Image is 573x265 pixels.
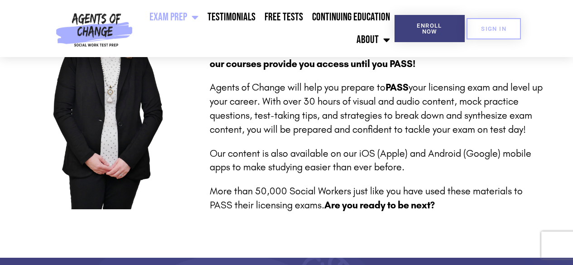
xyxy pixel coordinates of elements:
[203,6,260,29] a: Testimonials
[481,26,506,32] span: SIGN IN
[260,6,308,29] a: Free Tests
[467,18,521,39] a: SIGN IN
[210,184,544,212] p: More than 50,000 Social Workers just like you have used these materials to PASS their licensing e...
[409,23,450,34] span: Enroll Now
[136,6,394,51] nav: Menu
[210,81,544,136] p: Agents of Change will help you prepare to your licensing exam and level up your career. With over...
[385,82,409,93] strong: PASS
[395,15,465,42] a: Enroll Now
[324,199,435,211] strong: Are you ready to be next?
[352,29,395,51] a: About
[210,147,544,175] p: Our content is also available on our iOS (Apple) and Android (Google) mobile apps to make studyin...
[210,44,530,70] b: All of our courses provide you access until you PASS!
[145,6,203,29] a: Exam Prep
[308,6,395,29] a: Continuing Education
